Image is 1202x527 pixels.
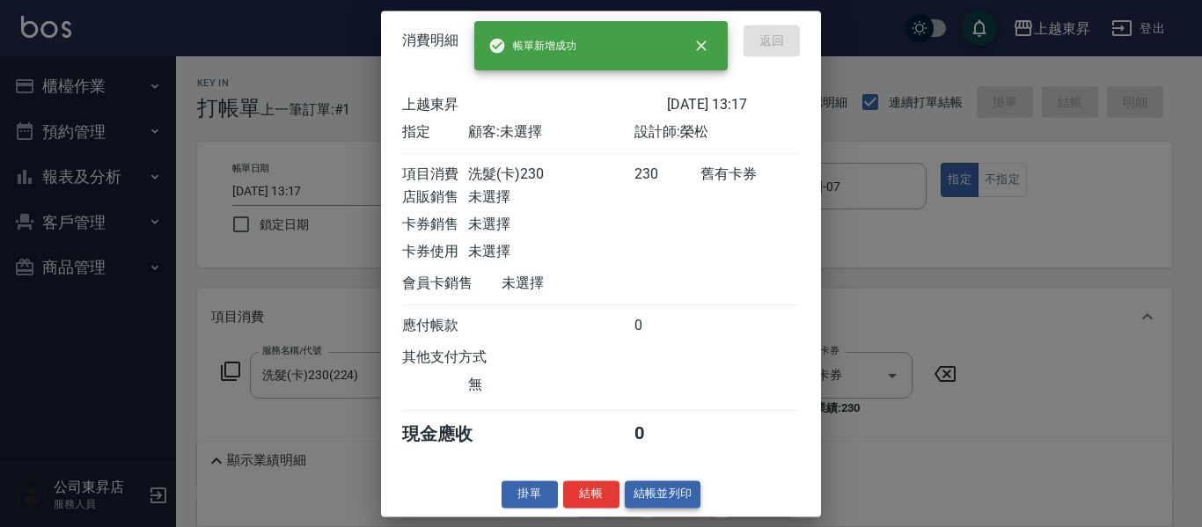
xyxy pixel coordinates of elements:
[468,123,634,142] div: 顧客: 未選擇
[402,96,667,114] div: 上越東昇
[634,165,700,184] div: 230
[488,37,576,55] span: 帳單新增成功
[634,123,800,142] div: 設計師: 榮松
[468,216,634,234] div: 未選擇
[402,274,502,293] div: 會員卡銷售
[682,26,721,65] button: close
[468,188,634,207] div: 未選擇
[402,32,458,49] span: 消費明細
[468,376,634,394] div: 無
[634,422,700,446] div: 0
[563,480,619,508] button: 結帳
[667,96,800,114] div: [DATE] 13:17
[502,274,667,293] div: 未選擇
[700,165,800,184] div: 舊有卡券
[402,216,468,234] div: 卡券銷售
[402,123,468,142] div: 指定
[468,165,634,184] div: 洗髮(卡)230
[402,422,502,446] div: 現金應收
[402,188,468,207] div: 店販銷售
[402,165,468,184] div: 項目消費
[402,243,468,261] div: 卡券使用
[502,480,558,508] button: 掛單
[634,317,700,335] div: 0
[402,348,535,367] div: 其他支付方式
[402,317,468,335] div: 應付帳款
[625,480,701,508] button: 結帳並列印
[468,243,634,261] div: 未選擇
